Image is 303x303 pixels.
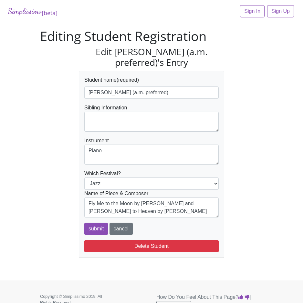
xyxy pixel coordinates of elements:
div: Instrument [84,137,219,165]
button: Delete Student [84,240,219,252]
a: Simplissimo[beta] [8,5,57,18]
a: Sign In [240,5,265,17]
div: (required) [84,76,219,99]
h1: Editing Student Registration [40,28,263,44]
div: Name of Piece & Composer [84,190,219,217]
h3: Edit [PERSON_NAME] (a.m. preferred)'s Entry [79,46,224,68]
textarea: Fly Me to the Moon by [PERSON_NAME] and [PERSON_NAME] to Heaven by [PERSON_NAME] [84,197,219,217]
label: Student name [84,76,117,84]
a: cancel [110,223,133,235]
sub: [beta] [42,9,57,17]
a: Sign Up [267,5,294,17]
textarea: Piano [84,145,219,165]
div: Sibling Information [84,104,219,132]
input: submit [84,223,108,235]
form: Which Festival? [84,76,219,235]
